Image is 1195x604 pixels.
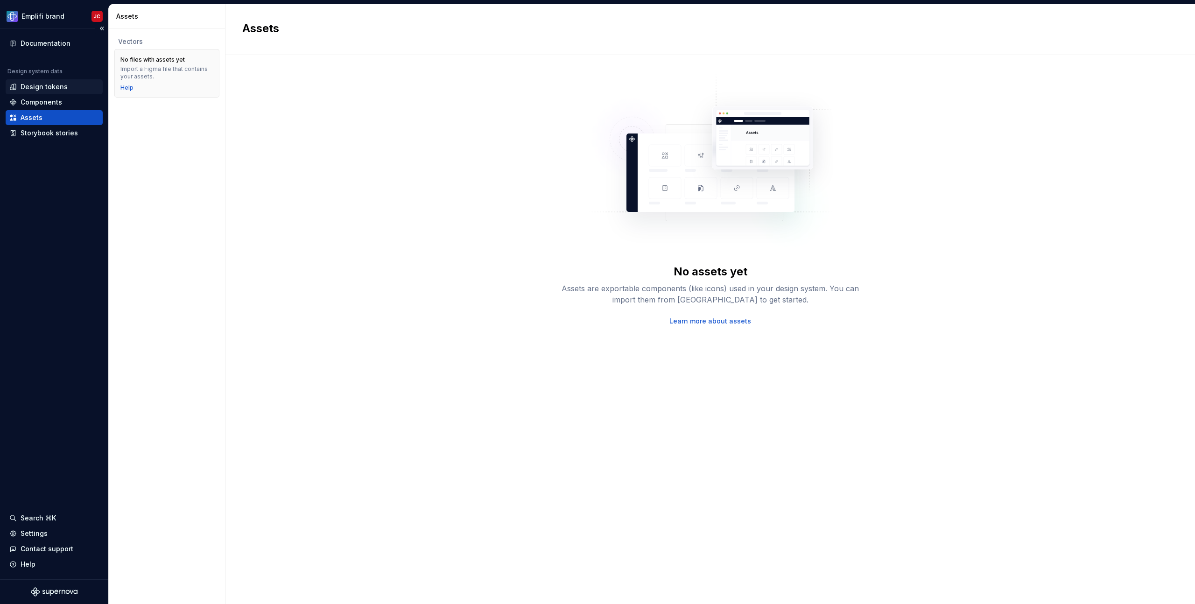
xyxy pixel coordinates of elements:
[120,65,213,80] div: Import a Figma file that contains your assets.
[95,22,108,35] button: Collapse sidebar
[7,11,18,22] img: 1ea0bd9b-656a-4045-8d3b-f5d01442cdbd.png
[6,541,103,556] button: Contact support
[21,560,35,569] div: Help
[6,526,103,541] a: Settings
[21,544,73,554] div: Contact support
[21,113,42,122] div: Assets
[31,587,77,597] svg: Supernova Logo
[6,110,103,125] a: Assets
[6,36,103,51] a: Documentation
[674,264,747,279] div: No assets yet
[21,513,56,523] div: Search ⌘K
[120,56,185,63] div: No files with assets yet
[561,283,860,305] div: Assets are exportable components (like icons) used in your design system. You can import them fro...
[21,128,78,138] div: Storybook stories
[2,6,106,26] button: Emplifi brandJC
[6,79,103,94] a: Design tokens
[242,21,1167,36] h2: Assets
[6,126,103,140] a: Storybook stories
[21,98,62,107] div: Components
[21,82,68,91] div: Design tokens
[116,12,221,21] div: Assets
[94,13,100,20] div: JC
[6,557,103,572] button: Help
[21,12,64,21] div: Emplifi brand
[120,84,134,91] a: Help
[7,68,63,75] div: Design system data
[6,95,103,110] a: Components
[669,316,751,326] a: Learn more about assets
[118,37,216,46] div: Vectors
[21,39,70,48] div: Documentation
[6,511,103,526] button: Search ⌘K
[21,529,48,538] div: Settings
